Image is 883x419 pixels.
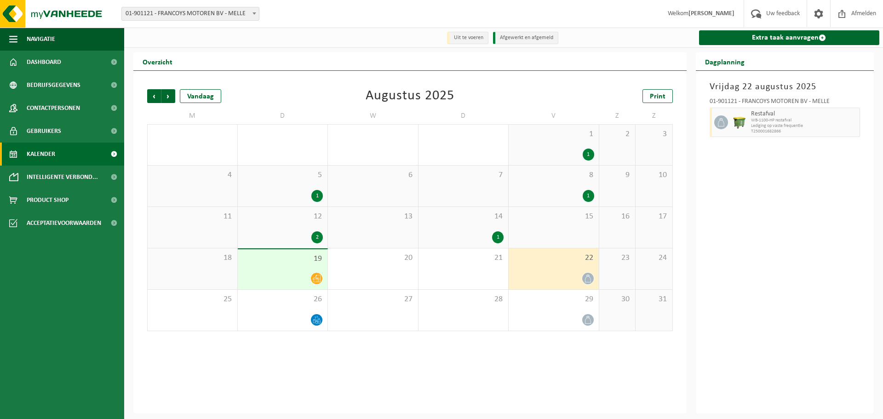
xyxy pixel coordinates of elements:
span: 20 [333,253,413,263]
span: Gebruikers [27,120,61,143]
span: 14 [423,212,504,222]
span: WB-1100-HP restafval [751,118,858,123]
span: 15 [513,212,594,222]
li: Uit te voeren [447,32,488,44]
span: 19 [242,254,323,264]
span: 2 [604,129,631,139]
td: W [328,108,419,124]
span: Kalender [27,143,55,166]
div: 2 [311,231,323,243]
span: Intelligente verbond... [27,166,98,189]
span: Product Shop [27,189,69,212]
td: V [509,108,599,124]
span: 29 [513,294,594,304]
li: Afgewerkt en afgemeld [493,32,558,44]
span: Print [650,93,665,100]
td: M [147,108,238,124]
img: WB-1100-HPE-GN-50 [733,115,746,129]
h2: Dagplanning [696,52,754,70]
span: 21 [423,253,504,263]
span: 01-901121 - FRANCOYS MOTOREN BV - MELLE [122,7,259,20]
span: 13 [333,212,413,222]
span: 1 [513,129,594,139]
span: 22 [513,253,594,263]
span: Lediging op vaste frequentie [751,123,858,129]
span: 01-901121 - FRANCOYS MOTOREN BV - MELLE [121,7,259,21]
div: 1 [311,190,323,202]
span: Volgende [161,89,175,103]
span: Acceptatievoorwaarden [27,212,101,235]
span: 3 [640,129,667,139]
div: Augustus 2025 [366,89,454,103]
span: 30 [604,294,631,304]
td: D [419,108,509,124]
span: 11 [152,212,233,222]
strong: [PERSON_NAME] [688,10,734,17]
span: 6 [333,170,413,180]
td: Z [599,108,636,124]
span: 25 [152,294,233,304]
h3: Vrijdag 22 augustus 2025 [710,80,860,94]
span: 28 [423,294,504,304]
div: 01-901121 - FRANCOYS MOTOREN BV - MELLE [710,98,860,108]
span: T250001682866 [751,129,858,134]
h2: Overzicht [133,52,182,70]
span: 16 [604,212,631,222]
span: 18 [152,253,233,263]
span: 24 [640,253,667,263]
div: Vandaag [180,89,221,103]
span: Bedrijfsgegevens [27,74,80,97]
span: 4 [152,170,233,180]
a: Extra taak aanvragen [699,30,880,45]
span: 10 [640,170,667,180]
div: 1 [583,190,594,202]
span: 31 [640,294,667,304]
span: Contactpersonen [27,97,80,120]
div: 1 [583,149,594,161]
span: 26 [242,294,323,304]
span: Navigatie [27,28,55,51]
div: 1 [492,231,504,243]
span: 5 [242,170,323,180]
span: 8 [513,170,594,180]
span: Vorige [147,89,161,103]
a: Print [642,89,673,103]
span: 7 [423,170,504,180]
td: D [238,108,328,124]
span: 9 [604,170,631,180]
span: 23 [604,253,631,263]
td: Z [636,108,672,124]
span: 12 [242,212,323,222]
span: 17 [640,212,667,222]
span: Dashboard [27,51,61,74]
span: 27 [333,294,413,304]
span: Restafval [751,110,858,118]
